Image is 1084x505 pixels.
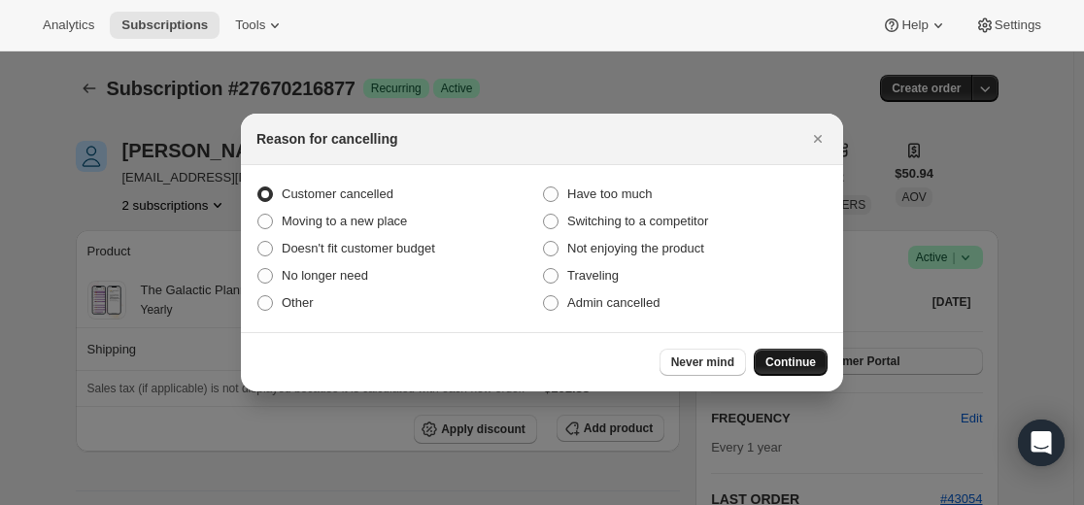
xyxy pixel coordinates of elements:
span: No longer need [282,268,368,283]
button: Continue [754,349,828,376]
span: Settings [995,17,1041,33]
button: Help [870,12,959,39]
h2: Reason for cancelling [256,129,397,149]
span: Analytics [43,17,94,33]
span: Subscriptions [121,17,208,33]
button: Tools [223,12,296,39]
span: Tools [235,17,265,33]
button: Analytics [31,12,106,39]
span: Doesn't fit customer budget [282,241,435,255]
button: Never mind [660,349,746,376]
span: Switching to a competitor [567,214,708,228]
span: Admin cancelled [567,295,660,310]
span: Continue [765,354,816,370]
span: Traveling [567,268,619,283]
span: Other [282,295,314,310]
span: Help [901,17,928,33]
div: Open Intercom Messenger [1018,420,1065,466]
span: Customer cancelled [282,186,393,201]
button: Close [804,125,831,152]
button: Subscriptions [110,12,220,39]
span: Never mind [671,354,734,370]
span: Have too much [567,186,652,201]
span: Not enjoying the product [567,241,704,255]
button: Settings [964,12,1053,39]
span: Moving to a new place [282,214,407,228]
